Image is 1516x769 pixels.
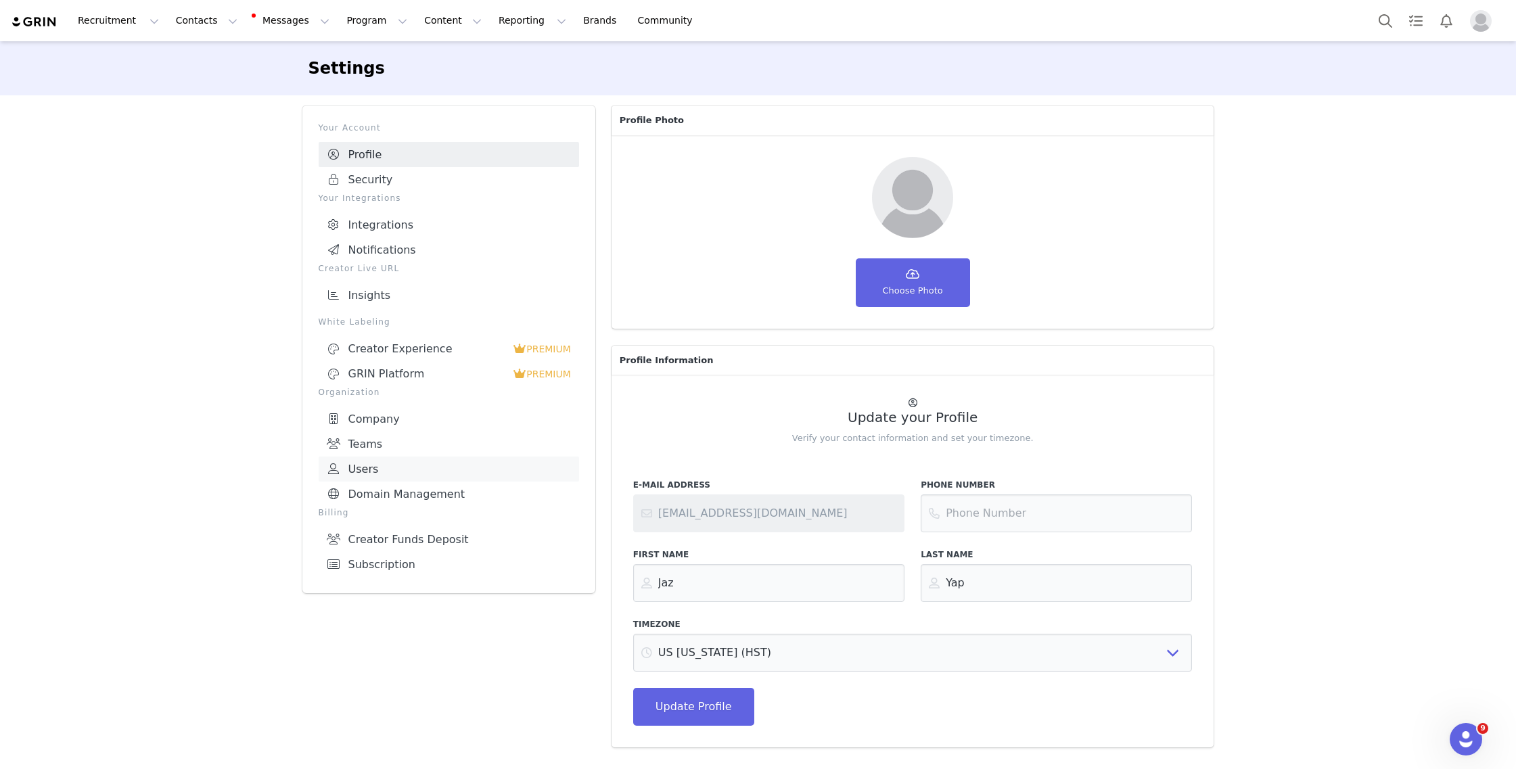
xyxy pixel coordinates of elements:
label: Phone Number [921,479,1192,491]
img: grin logo [11,16,58,28]
p: Organization [319,386,579,398]
p: Your Account [319,122,579,134]
span: Update Profile [656,699,732,715]
a: Profile [319,142,579,167]
span: Choose Photo [883,284,943,298]
label: E-Mail Address [633,479,904,491]
h2: Update your Profile [633,410,1193,425]
a: Integrations [319,212,579,237]
span: 9 [1477,723,1488,734]
span: Profile Photo [620,114,684,127]
input: Phone Number [921,494,1192,532]
a: Subscription [319,552,579,577]
select: Select Timezone [633,634,1193,672]
button: Reporting [490,5,574,36]
a: Insights [319,283,579,308]
p: Creator Live URL [319,262,579,275]
a: Domain Management [319,482,579,507]
input: Contact support or your account administrator to change your email address [633,494,904,532]
img: Your picture [872,157,953,238]
input: First Name [633,564,904,602]
a: GRIN Platform PREMIUM [319,361,579,386]
a: Creator Funds Deposit [319,527,579,552]
button: Recruitment [70,5,167,36]
button: Program [338,5,415,36]
input: Last Name [921,564,1192,602]
label: Last Name [921,549,1192,561]
button: Contacts [168,5,246,36]
button: Update Profile [633,688,754,726]
span: PREMIUM [526,344,571,354]
iframe: Intercom live chat [1450,723,1482,755]
a: Users [319,457,579,482]
div: Creator Experience [327,342,513,356]
span: PREMIUM [526,369,571,379]
img: placeholder-profile.jpg [1470,10,1492,32]
p: White Labeling [319,316,579,328]
a: Notifications [319,237,579,262]
p: Your Integrations [319,192,579,204]
a: Tasks [1401,5,1431,36]
button: Notifications [1431,5,1461,36]
label: Timezone [633,618,1193,630]
p: Billing [319,507,579,519]
a: Brands [575,5,628,36]
button: Messages [246,5,338,36]
p: Verify your contact information and set your timezone. [633,432,1193,445]
a: Creator Experience PREMIUM [319,336,579,361]
button: Search [1371,5,1400,36]
label: First Name [633,549,904,561]
a: Teams [319,432,579,457]
span: Profile Information [620,354,714,367]
button: Profile [1462,10,1505,32]
a: Company [319,406,579,432]
button: Content [416,5,490,36]
a: Security [319,167,579,192]
div: GRIN Platform [327,367,513,381]
a: Community [630,5,707,36]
